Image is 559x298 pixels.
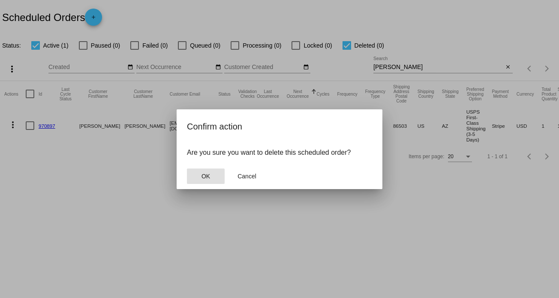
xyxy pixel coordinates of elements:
[228,169,266,184] button: Close dialog
[187,149,372,157] p: Are you sure you want to delete this scheduled order?
[187,169,225,184] button: Close dialog
[187,120,372,133] h2: Confirm action
[201,173,210,180] span: OK
[237,173,256,180] span: Cancel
